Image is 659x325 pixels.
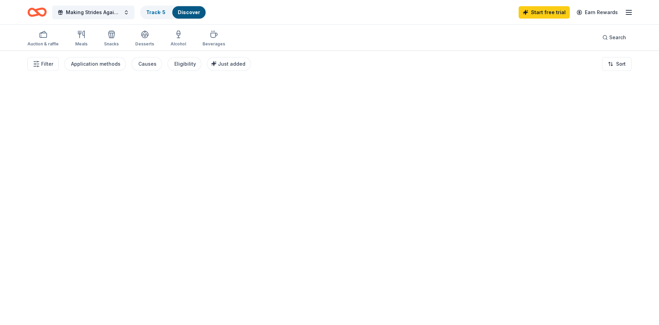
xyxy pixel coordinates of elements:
button: Application methods [64,57,126,71]
div: Desserts [135,41,154,47]
div: Beverages [203,41,225,47]
button: Track· 5Discover [140,6,206,19]
div: Snacks [104,41,119,47]
a: Home [27,4,47,20]
button: Desserts [135,28,154,50]
button: Just added [207,57,251,71]
button: Search [597,31,632,44]
button: Filter [27,57,59,71]
button: Eligibility [167,57,201,71]
span: Making Strides Against [MEDICAL_DATA] Walk [66,8,121,17]
a: Start free trial [519,6,570,19]
button: Alcohol [171,28,186,50]
span: Sort [616,60,626,68]
button: Auction & raffle [27,28,59,50]
div: Meals [75,41,88,47]
a: Earn Rewards [573,6,622,19]
span: Just added [218,61,245,67]
div: Causes [138,60,157,68]
a: Discover [178,9,200,15]
div: Eligibility [174,60,196,68]
button: Snacks [104,28,119,50]
div: Alcohol [171,41,186,47]
button: Causes [131,57,162,71]
span: Search [609,33,626,42]
a: Track· 5 [146,9,165,15]
div: Application methods [71,60,120,68]
button: Sort [602,57,632,71]
button: Making Strides Against [MEDICAL_DATA] Walk [52,6,135,19]
button: Beverages [203,28,225,50]
div: Auction & raffle [27,41,59,47]
button: Meals [75,28,88,50]
span: Filter [41,60,53,68]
